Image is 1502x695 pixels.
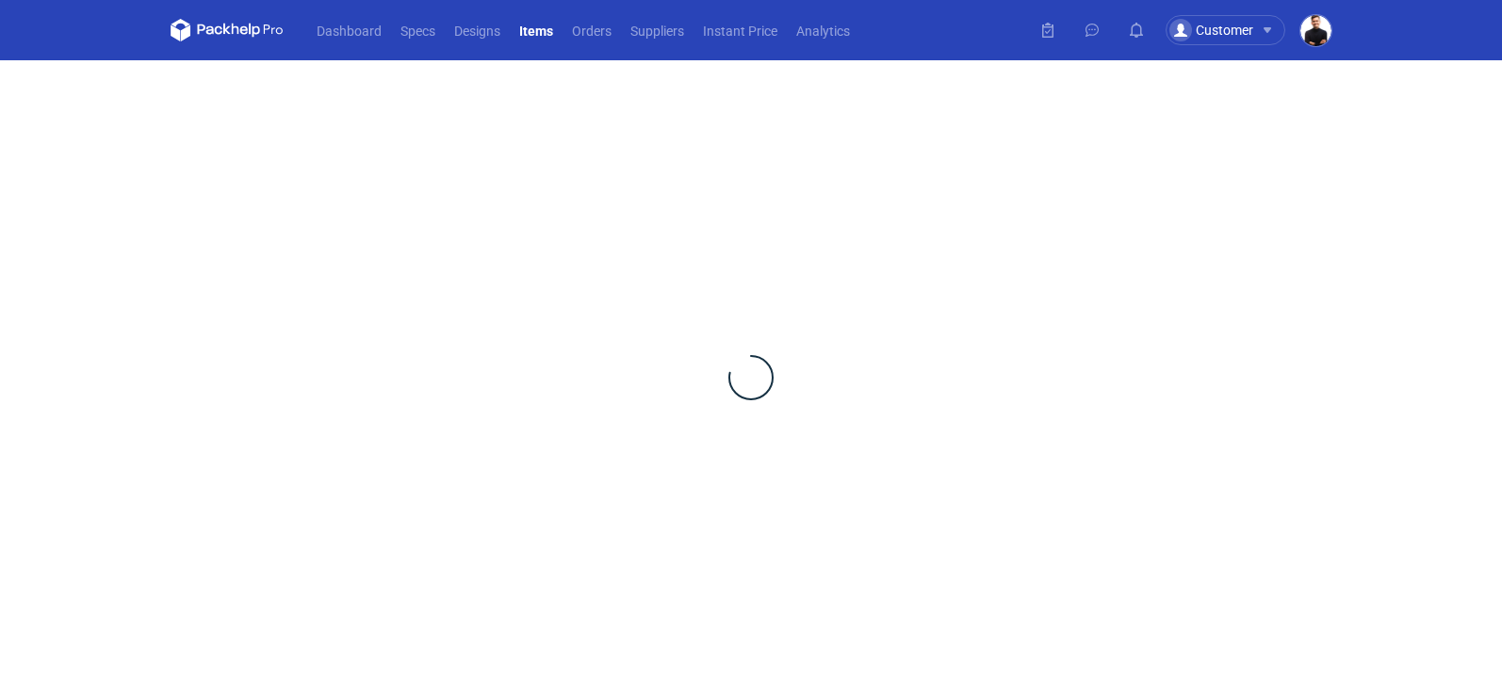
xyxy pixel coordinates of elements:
[391,19,445,41] a: Specs
[445,19,510,41] a: Designs
[787,19,859,41] a: Analytics
[1166,15,1300,45] button: Customer
[1169,19,1253,41] div: Customer
[307,19,391,41] a: Dashboard
[563,19,621,41] a: Orders
[510,19,563,41] a: Items
[1300,15,1331,46] img: Tomasz Kubiak
[171,19,284,41] svg: Packhelp Pro
[694,19,787,41] a: Instant Price
[621,19,694,41] a: Suppliers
